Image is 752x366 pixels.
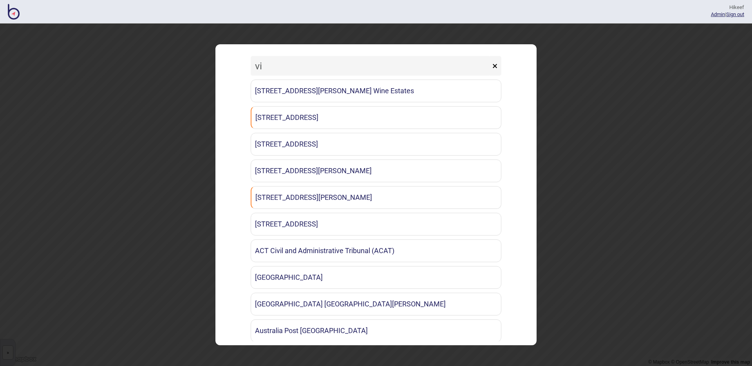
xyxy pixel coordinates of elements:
[251,266,501,289] a: [GEOGRAPHIC_DATA]
[251,319,501,342] a: Australia Post [GEOGRAPHIC_DATA]
[251,293,501,315] a: [GEOGRAPHIC_DATA] [GEOGRAPHIC_DATA][PERSON_NAME]
[711,4,744,11] div: Hi keef
[711,11,725,17] a: Admin
[251,106,501,129] a: [STREET_ADDRESS]
[251,80,501,102] a: [STREET_ADDRESS][PERSON_NAME] Wine Estates
[251,186,501,209] a: [STREET_ADDRESS][PERSON_NAME]
[8,4,20,20] img: BindiMaps CMS
[251,213,501,236] a: [STREET_ADDRESS]
[251,159,501,182] a: [STREET_ADDRESS][PERSON_NAME]
[251,133,501,156] a: [STREET_ADDRESS]
[726,11,744,17] button: Sign out
[488,56,501,76] button: ×
[711,11,726,17] span: |
[251,239,501,262] a: ACT Civil and Administrative Tribunal (ACAT)
[251,56,490,76] input: Search locations by tag + name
